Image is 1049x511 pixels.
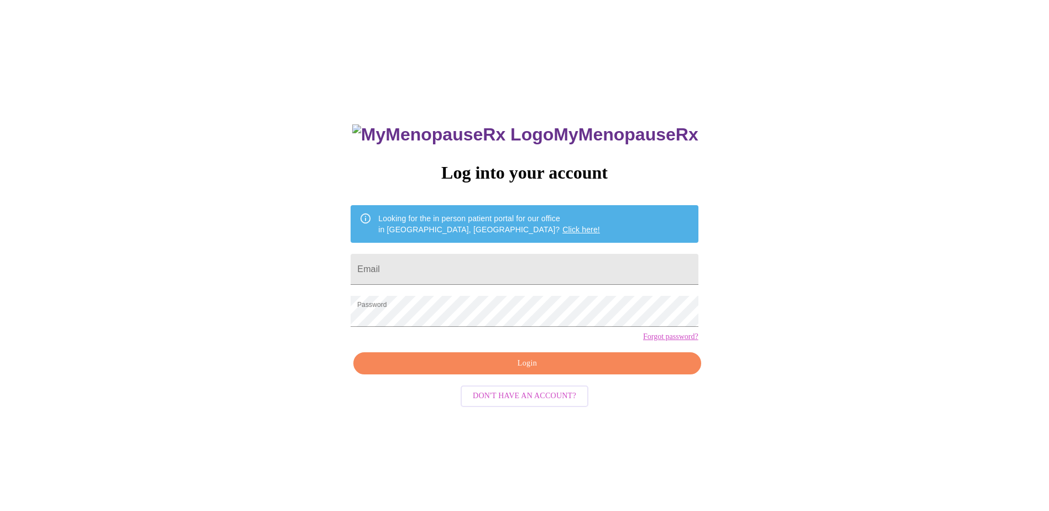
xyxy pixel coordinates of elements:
[461,385,588,407] button: Don't have an account?
[562,225,600,234] a: Click here!
[353,352,701,375] button: Login
[458,390,591,400] a: Don't have an account?
[352,124,698,145] h3: MyMenopauseRx
[378,208,600,239] div: Looking for the in person patient portal for our office in [GEOGRAPHIC_DATA], [GEOGRAPHIC_DATA]?
[351,163,698,183] h3: Log into your account
[366,357,688,371] span: Login
[473,389,576,403] span: Don't have an account?
[352,124,554,145] img: MyMenopauseRx Logo
[643,332,698,341] a: Forgot password?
